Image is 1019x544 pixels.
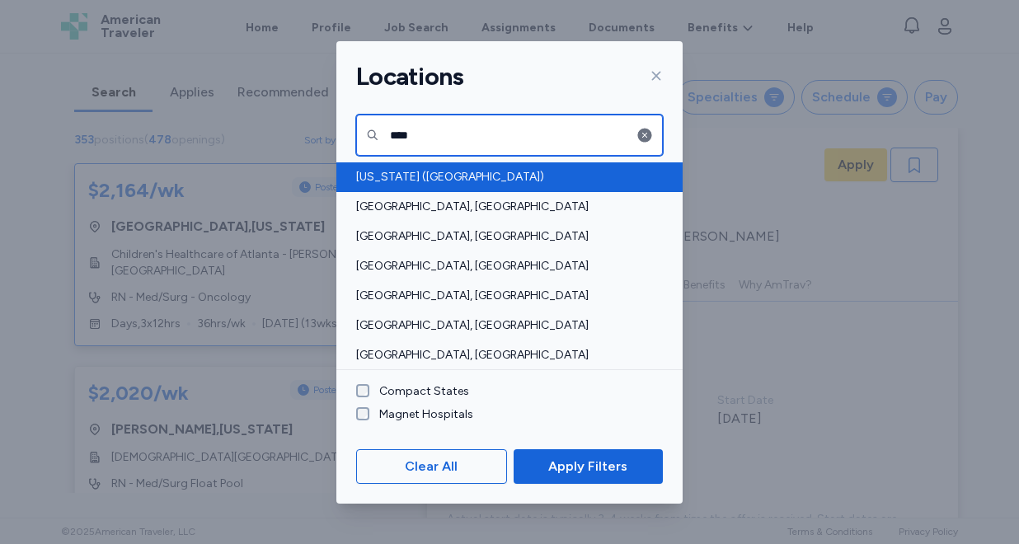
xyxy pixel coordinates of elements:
span: Clear All [405,457,458,476]
span: [GEOGRAPHIC_DATA], [GEOGRAPHIC_DATA] [356,347,653,363]
span: [GEOGRAPHIC_DATA], [GEOGRAPHIC_DATA] [356,199,653,215]
span: [GEOGRAPHIC_DATA], [GEOGRAPHIC_DATA] [356,317,653,334]
button: Apply Filters [514,449,663,484]
span: [GEOGRAPHIC_DATA], [GEOGRAPHIC_DATA] [356,258,653,274]
label: Compact States [369,383,469,400]
span: [US_STATE] ([GEOGRAPHIC_DATA]) [356,169,653,185]
button: Clear All [356,449,507,484]
label: Magnet Hospitals [369,406,473,423]
h1: Locations [356,61,463,92]
span: Apply Filters [548,457,627,476]
span: [GEOGRAPHIC_DATA], [GEOGRAPHIC_DATA] [356,288,653,304]
span: [GEOGRAPHIC_DATA], [GEOGRAPHIC_DATA] [356,228,653,245]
